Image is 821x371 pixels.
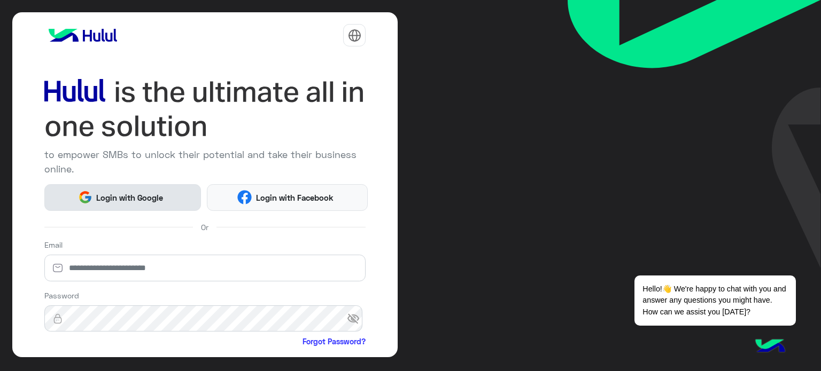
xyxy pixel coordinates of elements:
[752,328,789,366] img: hulul-logo.png
[44,239,63,250] label: Email
[44,75,366,144] img: hululLoginTitle_EN.svg
[207,184,368,211] button: Login with Facebook
[44,25,121,46] img: logo
[252,192,337,204] span: Login with Facebook
[44,313,71,324] img: lock
[634,275,795,326] span: Hello!👋 We're happy to chat with you and answer any questions you might have. How can we assist y...
[44,184,201,211] button: Login with Google
[303,336,366,347] a: Forgot Password?
[44,263,71,273] img: email
[237,190,252,204] img: Facebook
[348,29,361,42] img: tab
[347,309,366,328] span: visibility_off
[78,190,92,204] img: Google
[44,290,79,301] label: Password
[201,222,208,233] span: Or
[44,147,366,176] p: to empower SMBs to unlock their potential and take their business online.
[92,192,167,204] span: Login with Google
